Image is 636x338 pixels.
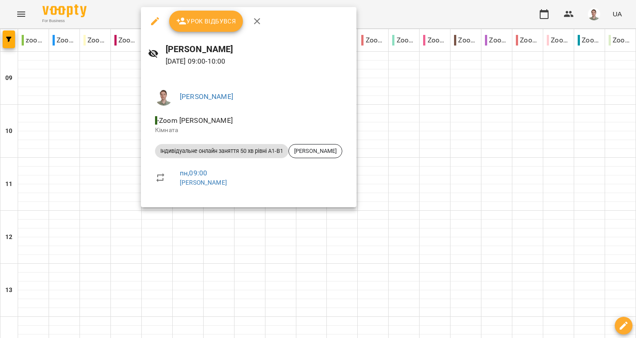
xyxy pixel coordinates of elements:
span: Індивідуальне онлайн заняття 50 хв рівні А1-В1 [155,147,288,155]
a: [PERSON_NAME] [180,92,233,101]
p: Кімната [155,126,342,135]
a: пн , 09:00 [180,169,207,177]
div: [PERSON_NAME] [288,144,342,158]
img: 08937551b77b2e829bc2e90478a9daa6.png [155,88,173,106]
h6: [PERSON_NAME] [166,42,349,56]
button: Урок відбувся [169,11,243,32]
span: [PERSON_NAME] [289,147,342,155]
a: [PERSON_NAME] [180,179,227,186]
span: - Zoom [PERSON_NAME] [155,116,235,125]
p: [DATE] 09:00 - 10:00 [166,56,349,67]
span: Урок відбувся [176,16,236,27]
